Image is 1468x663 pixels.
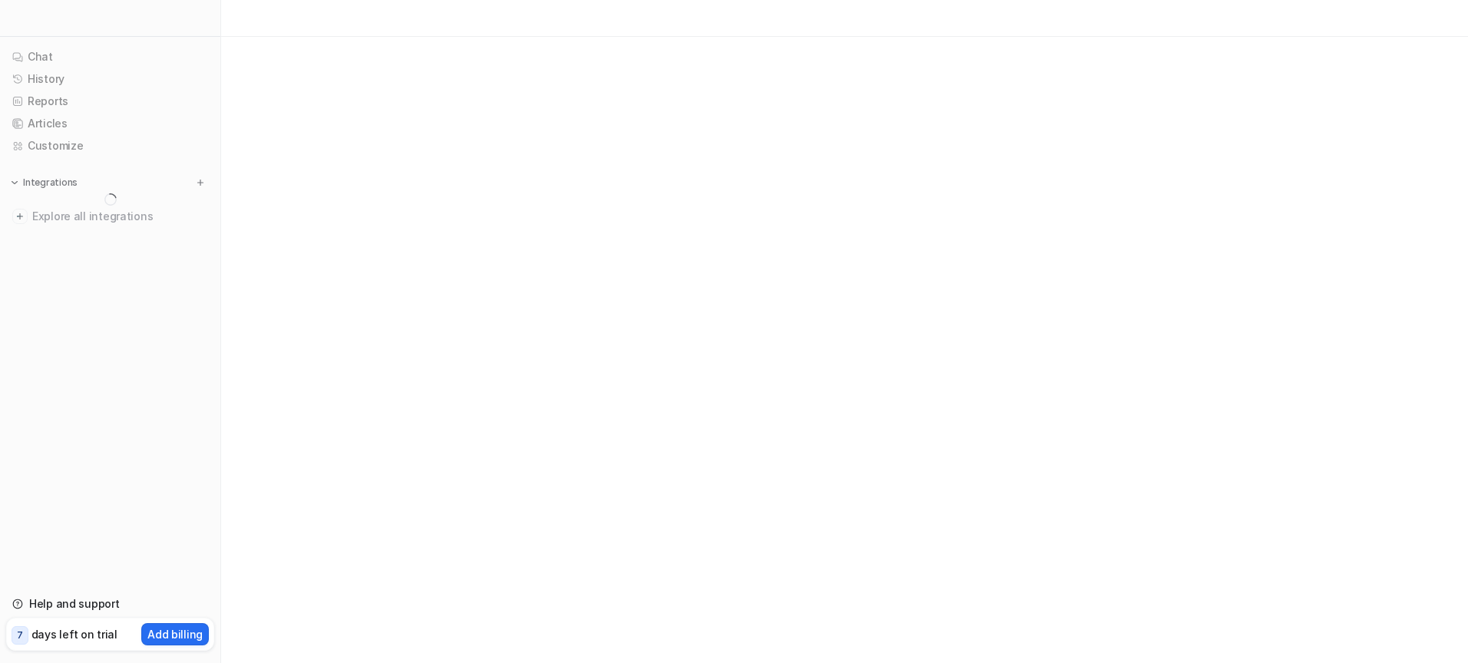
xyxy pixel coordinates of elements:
[6,593,214,615] a: Help and support
[6,206,214,227] a: Explore all integrations
[32,204,208,229] span: Explore all integrations
[9,177,20,188] img: expand menu
[6,91,214,112] a: Reports
[6,113,214,134] a: Articles
[6,175,82,190] button: Integrations
[17,628,23,642] p: 7
[6,46,214,68] a: Chat
[195,177,206,188] img: menu_add.svg
[23,176,78,189] p: Integrations
[6,68,214,90] a: History
[6,135,214,157] a: Customize
[31,626,117,642] p: days left on trial
[141,623,209,645] button: Add billing
[147,626,203,642] p: Add billing
[12,209,28,224] img: explore all integrations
